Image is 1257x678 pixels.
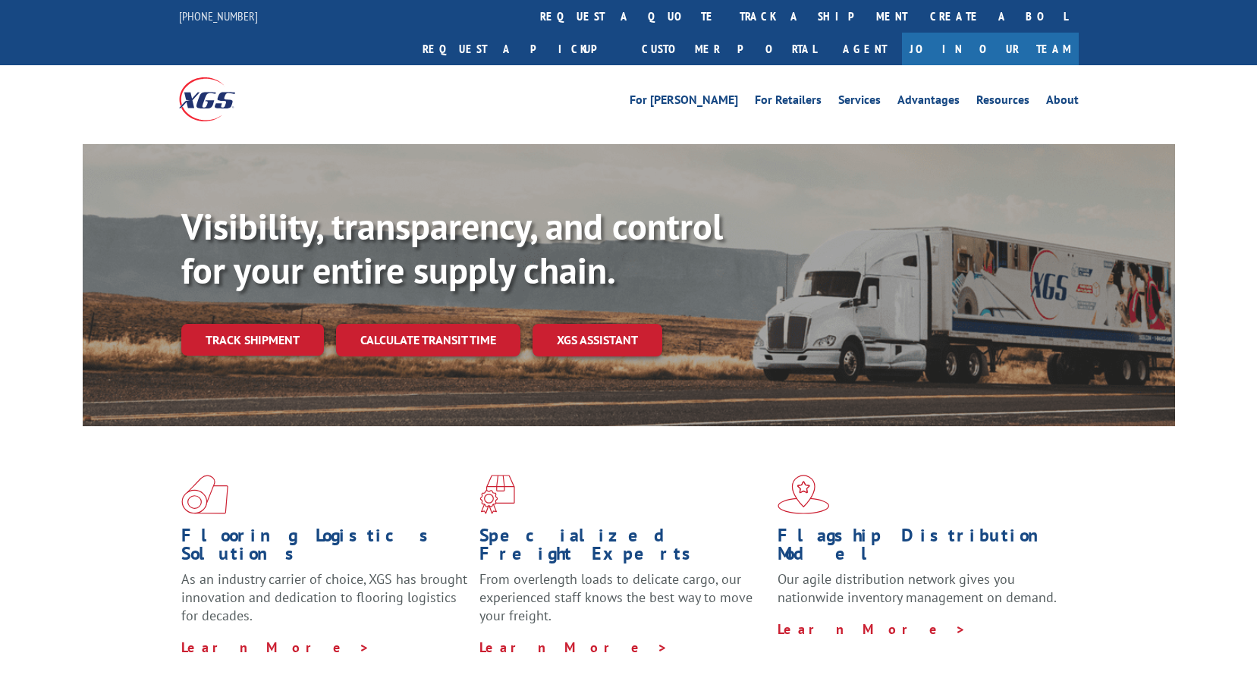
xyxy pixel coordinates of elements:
a: Services [838,94,881,111]
h1: Flagship Distribution Model [778,526,1064,570]
h1: Specialized Freight Experts [479,526,766,570]
p: From overlength loads to delicate cargo, our experienced staff knows the best way to move your fr... [479,570,766,638]
a: For Retailers [755,94,822,111]
a: About [1046,94,1079,111]
b: Visibility, transparency, and control for your entire supply chain. [181,202,723,293]
span: Our agile distribution network gives you nationwide inventory management on demand. [778,570,1057,606]
a: Learn More > [181,639,370,656]
a: For [PERSON_NAME] [630,94,738,111]
a: XGS ASSISTANT [533,324,662,356]
a: Track shipment [181,324,324,356]
a: Resources [976,94,1029,111]
h1: Flooring Logistics Solutions [181,526,468,570]
img: xgs-icon-total-supply-chain-intelligence-red [181,475,228,514]
a: Request a pickup [411,33,630,65]
a: Agent [828,33,902,65]
a: Calculate transit time [336,324,520,356]
a: Learn More > [479,639,668,656]
img: xgs-icon-focused-on-flooring-red [479,475,515,514]
img: xgs-icon-flagship-distribution-model-red [778,475,830,514]
a: Join Our Team [902,33,1079,65]
span: As an industry carrier of choice, XGS has brought innovation and dedication to flooring logistics... [181,570,467,624]
a: Advantages [897,94,960,111]
a: [PHONE_NUMBER] [179,8,258,24]
a: Learn More > [778,620,966,638]
a: Customer Portal [630,33,828,65]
